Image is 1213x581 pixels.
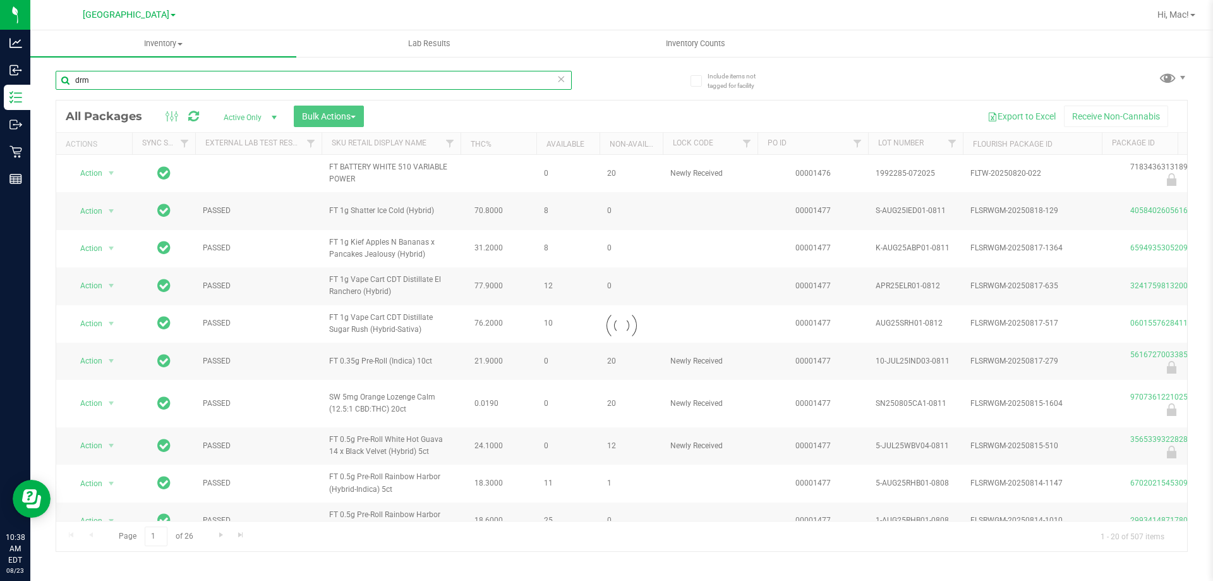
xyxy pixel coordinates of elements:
inline-svg: Inbound [9,64,22,76]
span: Inventory Counts [649,38,742,49]
span: Lab Results [391,38,468,49]
input: Search Package ID, Item Name, SKU, Lot or Part Number... [56,71,572,90]
a: Lab Results [296,30,562,57]
a: Inventory [30,30,296,57]
inline-svg: Inventory [9,91,22,104]
inline-svg: Reports [9,173,22,185]
inline-svg: Analytics [9,37,22,49]
span: Inventory [30,38,296,49]
a: Inventory Counts [562,30,828,57]
span: [GEOGRAPHIC_DATA] [83,9,169,20]
span: Clear [557,71,565,87]
inline-svg: Retail [9,145,22,158]
p: 10:38 AM EDT [6,532,25,566]
span: Hi, Mac! [1157,9,1189,20]
span: Include items not tagged for facility [708,71,771,90]
p: 08/23 [6,566,25,575]
iframe: Resource center [13,480,51,518]
inline-svg: Outbound [9,118,22,131]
